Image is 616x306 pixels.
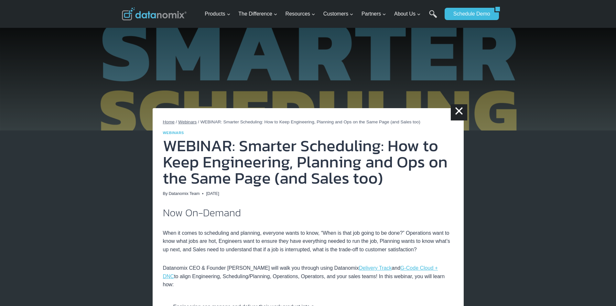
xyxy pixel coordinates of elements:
a: Webinars [163,131,184,135]
span: Products [205,10,230,18]
time: [DATE] [206,190,219,197]
a: Home [163,119,175,124]
a: Webinars [178,119,197,124]
span: / [176,119,177,124]
a: G-Code Cloud + DNC [163,265,438,279]
a: Delivery Track [359,265,392,271]
span: By [163,190,168,197]
a: Search [429,10,437,25]
span: The Difference [238,10,277,18]
nav: Primary Navigation [202,4,441,25]
a: × [451,104,467,120]
h1: WEBINAR: Smarter Scheduling: How to Keep Engineering, Planning and Ops on the Same Page (and Sale... [163,138,453,186]
span: WEBINAR: Smarter Scheduling: How to Keep Engineering, Planning and Ops on the Same Page (and Sale... [200,119,420,124]
img: Datanomix [122,7,187,20]
span: Resources [286,10,315,18]
p: Datanomix CEO & Founder [PERSON_NAME] will walk you through using Datanomix and to align Engineer... [163,264,453,289]
span: About Us [394,10,421,18]
span: Partners [362,10,386,18]
h2: Now On-Demand [163,208,453,218]
a: Datanomix Team [169,191,200,196]
span: / [198,119,199,124]
span: Customers [323,10,353,18]
a: Schedule Demo [445,8,494,20]
p: When it comes to scheduling and planning, everyone wants to know, “When is that job going to be d... [163,229,453,254]
nav: Breadcrumbs [163,119,453,126]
